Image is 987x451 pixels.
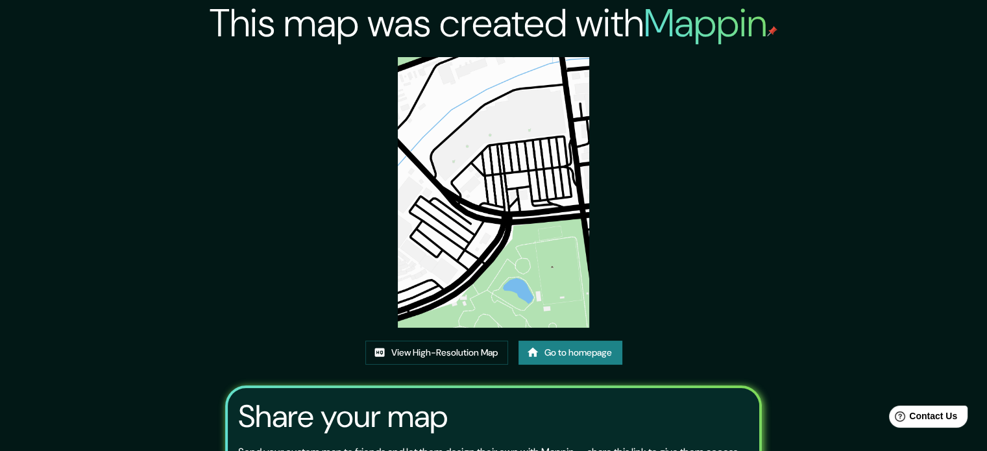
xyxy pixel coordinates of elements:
h3: Share your map [238,398,448,435]
img: mappin-pin [767,26,777,36]
a: View High-Resolution Map [365,341,508,365]
a: Go to homepage [518,341,622,365]
iframe: Help widget launcher [871,400,973,437]
img: created-map [398,57,589,328]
